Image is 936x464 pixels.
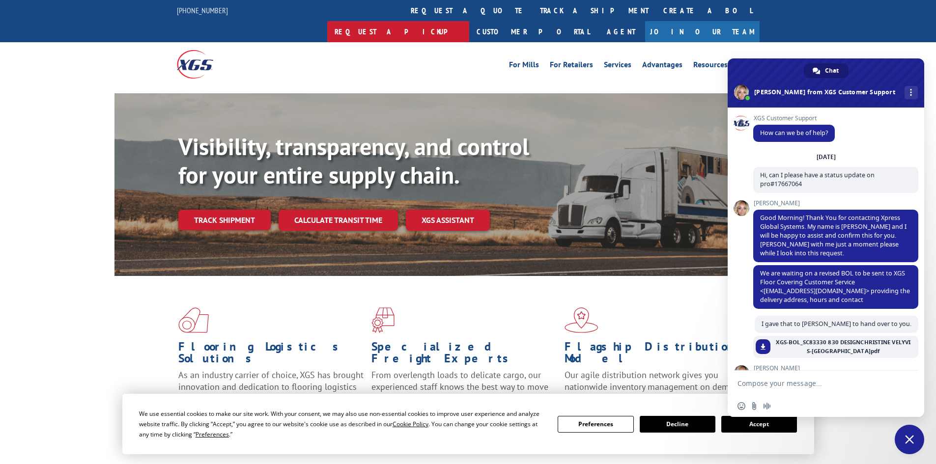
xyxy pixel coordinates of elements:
[550,61,593,72] a: For Retailers
[775,338,911,355] span: XGS-BOL_SC83330 830 DESIGNCHRISTINE VELYVIS-[GEOGRAPHIC_DATA]pdf
[178,210,271,230] a: Track shipment
[642,61,682,72] a: Advantages
[762,320,911,328] span: I gave that to [PERSON_NAME] to hand over to you.
[693,61,728,72] a: Resources
[817,154,836,160] div: [DATE]
[763,402,771,410] span: Audio message
[122,394,814,454] div: Cookie Consent Prompt
[279,210,398,231] a: Calculate transit time
[905,86,918,99] div: More channels
[760,269,910,304] span: We are waiting on a revised BOL to be sent to XGS Floor Covering Customer Service <[EMAIL_ADDRESS...
[565,307,598,333] img: xgs-icon-flagship-distribution-model-red
[139,409,546,439] div: We use essential cookies to make our site work. With your consent, we may also use non-essential ...
[760,129,828,137] span: How can we be of help?
[895,425,924,454] div: Close chat
[645,21,760,42] a: Join Our Team
[750,402,758,410] span: Send a file
[753,365,862,372] span: [PERSON_NAME]
[760,214,907,257] span: Good Morning! Thank You for contacting Xpress Global Systems. My name is [PERSON_NAME] and I will...
[509,61,539,72] a: For Mills
[371,341,557,369] h1: Specialized Freight Experts
[597,21,645,42] a: Agent
[393,420,428,428] span: Cookie Policy
[371,369,557,413] p: From overlength loads to delicate cargo, our experienced staff knows the best way to move your fr...
[760,171,875,188] span: Hi, can I please have a status update on pro#17667064
[604,61,631,72] a: Services
[558,416,633,433] button: Preferences
[565,341,750,369] h1: Flagship Distribution Model
[178,307,209,333] img: xgs-icon-total-supply-chain-intelligence-red
[371,307,395,333] img: xgs-icon-focused-on-flooring-red
[825,63,839,78] span: Chat
[753,200,918,207] span: [PERSON_NAME]
[737,379,893,388] textarea: Compose your message...
[196,430,229,438] span: Preferences
[469,21,597,42] a: Customer Portal
[178,131,529,190] b: Visibility, transparency, and control for your entire supply chain.
[178,369,364,404] span: As an industry carrier of choice, XGS has brought innovation and dedication to flooring logistics...
[753,115,835,122] span: XGS Customer Support
[737,402,745,410] span: Insert an emoji
[178,341,364,369] h1: Flooring Logistics Solutions
[721,416,797,433] button: Accept
[177,5,228,15] a: [PHONE_NUMBER]
[640,416,715,433] button: Decline
[327,21,469,42] a: Request a pickup
[565,369,745,392] span: Our agile distribution network gives you nationwide inventory management on demand.
[804,63,849,78] div: Chat
[406,210,490,231] a: XGS ASSISTANT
